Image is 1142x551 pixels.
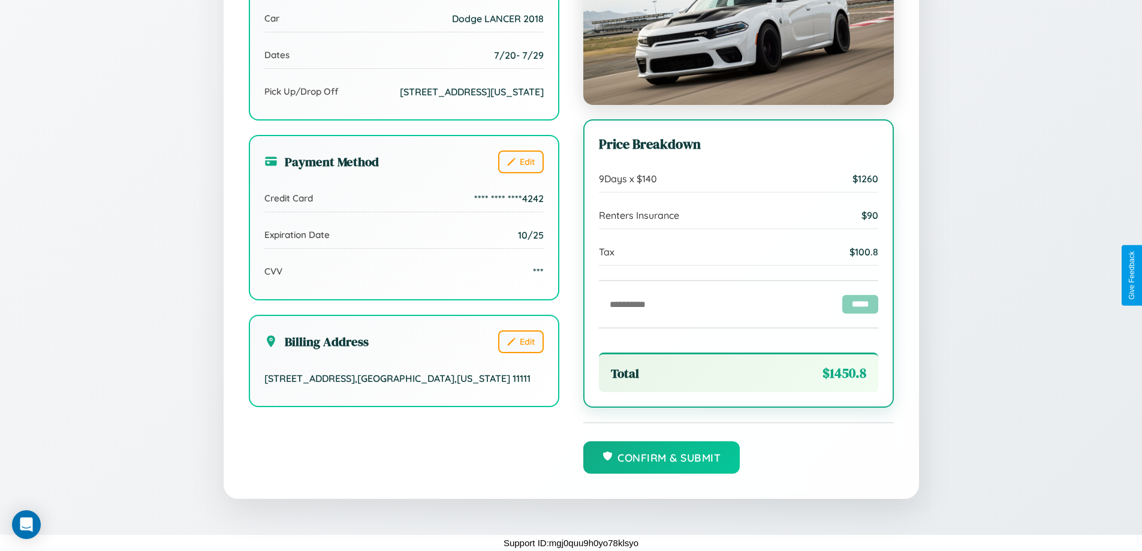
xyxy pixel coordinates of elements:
span: Car [264,13,279,24]
span: $ 90 [861,209,878,221]
h3: Payment Method [264,153,379,170]
span: Pick Up/Drop Off [264,86,339,97]
div: Give Feedback [1128,251,1136,300]
h3: Billing Address [264,333,369,350]
span: CVV [264,266,282,277]
button: Confirm & Submit [583,441,740,474]
span: 9 Days x $ 140 [599,173,657,185]
span: Renters Insurance [599,209,679,221]
span: Tax [599,246,614,258]
button: Edit [498,150,544,173]
span: [STREET_ADDRESS][US_STATE] [400,86,544,98]
span: $ 1260 [852,173,878,185]
span: Credit Card [264,192,313,204]
span: Total [611,365,639,382]
span: $ 100.8 [849,246,878,258]
span: $ 1450.8 [822,364,866,383]
h3: Price Breakdown [599,135,878,153]
span: [STREET_ADDRESS] , [GEOGRAPHIC_DATA] , [US_STATE] 11111 [264,372,531,384]
button: Edit [498,330,544,353]
span: 10/25 [518,229,544,241]
span: Expiration Date [264,229,330,240]
span: Dates [264,49,290,61]
p: Support ID: mgj0quu9h0yo78klsyo [504,535,638,551]
span: Dodge LANCER 2018 [452,13,544,25]
div: Open Intercom Messenger [12,510,41,539]
span: 7 / 20 - 7 / 29 [494,49,544,61]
